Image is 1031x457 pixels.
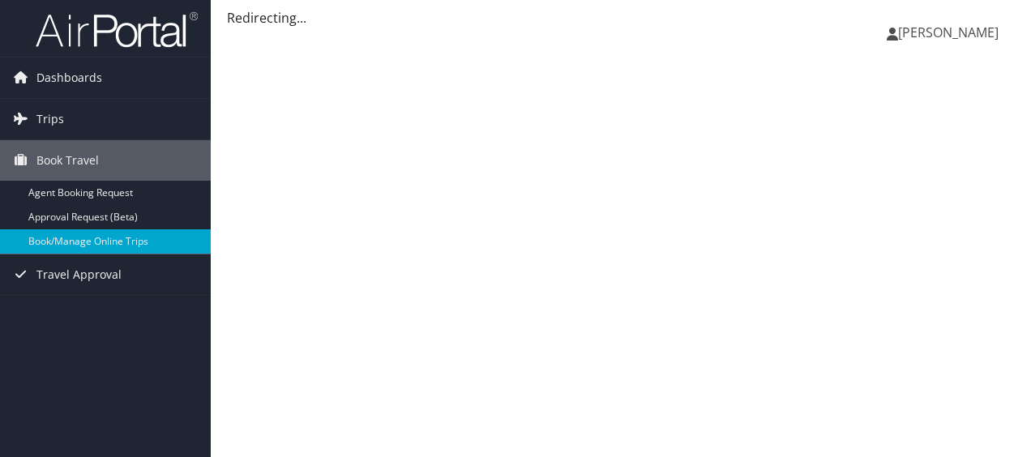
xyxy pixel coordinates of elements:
span: Book Travel [36,140,99,181]
span: Trips [36,99,64,139]
span: [PERSON_NAME] [898,23,999,41]
span: Travel Approval [36,254,122,295]
span: Dashboards [36,58,102,98]
a: [PERSON_NAME] [887,8,1015,57]
img: airportal-logo.png [36,11,198,49]
div: Redirecting... [227,8,1015,28]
